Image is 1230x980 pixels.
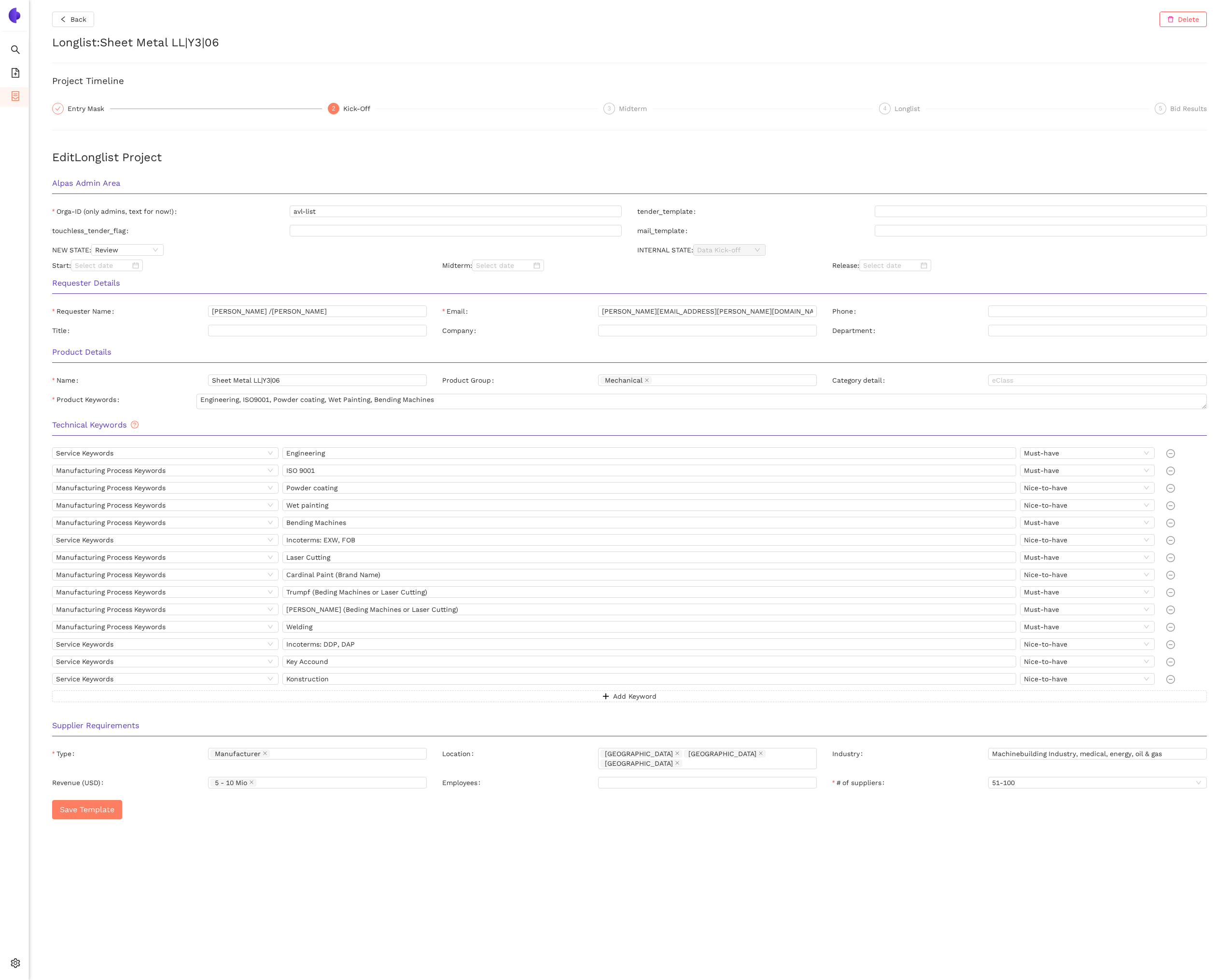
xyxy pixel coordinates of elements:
div: Entry Mask [68,103,110,114]
span: close [675,751,680,757]
input: Enter as many keywords as you like, seperated by a comma (,) [282,499,1016,511]
span: close [263,751,267,757]
span: delete [1167,16,1174,24]
span: search [11,41,20,61]
span: 5 - 10 Mio [215,779,247,786]
h3: Supplier Requirements [52,719,1207,732]
span: Must-have [1024,604,1150,615]
span: 51-100 [992,777,1203,788]
div: NEW STATE: [44,244,629,256]
div: Start: [44,260,434,271]
h2: Longlist : Sheet Metal LL|Y3|06 [52,35,1207,51]
span: close [644,378,649,384]
button: plusAdd Keyword [52,690,1207,702]
h3: Alpas Admin Area [52,177,1207,190]
label: # of suppliers [832,777,888,788]
input: Enter as many keywords as you like, seperated by a comma (,) [282,673,1016,685]
span: Service Keywords [56,656,275,667]
span: Nice-to-have [1024,569,1150,580]
span: Data Kick-off [697,245,762,255]
textarea: Product Keywords [196,394,1207,409]
input: Industry [988,748,1207,759]
input: Enter as many keywords as you like, seperated by a comma (,) [282,656,1016,667]
label: Company [442,325,480,336]
input: Email [598,305,817,317]
span: Service Keywords [56,448,275,458]
span: Nice-to-have [1024,639,1150,649]
input: Enter as many keywords as you like, seperated by a comma (,) [282,552,1016,563]
h3: Product Details [52,346,1207,359]
span: minus-circle [1166,519,1175,527]
span: Nice-to-have [1024,500,1150,511]
input: Enter as many keywords as you like, seperated by a comma (,) [282,604,1016,615]
span: Manufacturer [210,750,270,758]
span: Review [95,245,160,255]
label: Location [442,748,477,759]
span: Delete [1178,14,1199,25]
span: minus-circle [1166,553,1175,562]
span: 5 - 10 Mio [210,779,256,787]
span: Nice-to-have [1024,656,1150,667]
span: Manufacturing Process Keywords [56,569,275,580]
span: Must-have [1024,448,1150,458]
label: touchless_tender_flag [52,225,132,236]
label: Department [832,325,879,336]
input: Enter as many keywords as you like, seperated by a comma (,) [282,517,1016,528]
div: Longlist [895,103,926,114]
div: Midterm [619,103,653,114]
span: container [11,88,20,107]
input: Department [988,325,1207,336]
button: Save Template [52,800,122,819]
div: 2Kick-Off [328,103,598,114]
span: file-add [11,65,20,84]
input: Enter as many keywords as you like, seperated by a comma (,) [282,638,1016,650]
span: Technical Keywords [52,419,139,431]
label: Type [52,748,78,759]
span: [GEOGRAPHIC_DATA] [688,750,756,757]
input: Enter as many keywords as you like, seperated by a comma (,) [282,447,1016,459]
span: minus-circle [1166,536,1175,545]
span: Must-have [1024,587,1150,597]
span: Mechanical [601,376,652,384]
button: leftBack [52,12,94,27]
input: Requester Name [208,305,427,317]
div: Kick-Off [343,103,376,114]
label: Industry [832,748,867,759]
h3: Project Timeline [52,75,1207,87]
input: Enter as many keywords as you like, seperated by a comma (,) [282,482,1016,494]
span: Add Keyword [613,691,657,702]
span: Bid Results [1170,105,1207,112]
span: close [249,780,254,786]
span: plus [602,693,609,701]
span: 2 [332,105,335,112]
span: minus-circle [1166,606,1175,614]
span: [GEOGRAPHIC_DATA] [605,760,673,767]
input: Select date [863,260,919,271]
input: Orga-ID (only admins, text for now!) [290,206,622,217]
span: Canada [601,750,682,758]
span: Manufacturer [215,750,261,757]
span: check [55,106,61,111]
label: Employees [442,777,484,788]
span: Manufacturing Process Keywords [56,604,275,615]
label: Phone [832,305,860,317]
span: 4 [883,105,887,112]
span: Manufacturing Process Keywords [56,465,275,476]
span: minus-circle [1166,484,1175,493]
span: minus-circle [1166,449,1175,458]
div: Entry Mask [52,103,322,114]
span: minus-circle [1166,571,1175,580]
span: 3 [608,105,611,112]
span: Service Keywords [56,674,275,684]
span: Manufacturing Process Keywords [56,500,275,511]
input: Title [208,325,427,336]
span: China [684,750,766,758]
span: Back [70,14,86,25]
input: tender_template [875,206,1207,217]
input: Category detail [988,374,1207,386]
input: Enter as many keywords as you like, seperated by a comma (,) [282,621,1016,633]
label: Name [52,374,82,386]
span: Manufacturing Process Keywords [56,517,275,528]
span: close [675,760,680,766]
span: Nice-to-have [1024,483,1150,493]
